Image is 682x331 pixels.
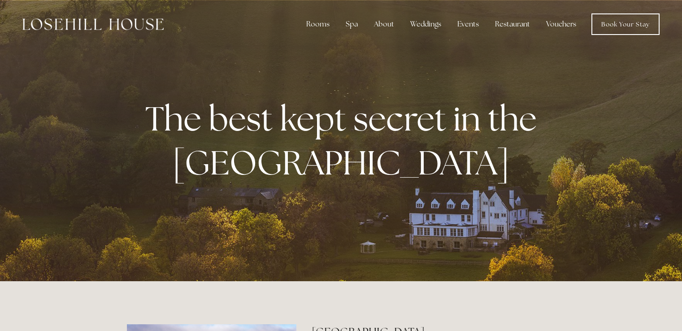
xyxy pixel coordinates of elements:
div: Weddings [403,15,448,33]
div: Restaurant [488,15,537,33]
div: About [367,15,401,33]
div: Events [450,15,486,33]
a: Book Your Stay [591,13,660,35]
div: Rooms [299,15,337,33]
a: Vouchers [539,15,583,33]
strong: The best kept secret in the [GEOGRAPHIC_DATA] [145,96,544,184]
div: Spa [339,15,365,33]
img: Losehill House [22,18,164,30]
